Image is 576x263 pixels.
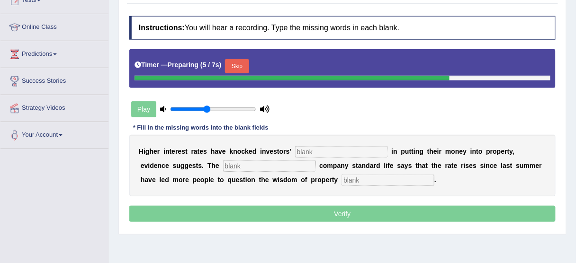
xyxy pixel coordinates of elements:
b: t [356,162,358,169]
b: n [262,148,266,155]
b: e [165,162,169,169]
b: e [197,176,200,184]
b: s [203,148,207,155]
b: H [139,148,144,155]
b: s [408,162,412,169]
b: Preparing [168,61,198,69]
b: p [486,148,491,155]
b: e [178,148,182,155]
b: l [208,176,210,184]
b: g [145,148,150,155]
b: t [332,176,334,184]
b: o [493,148,497,155]
b: n [252,176,256,184]
b: t [416,162,418,169]
b: o [288,176,292,184]
b: a [422,162,426,169]
b: k [230,148,234,155]
b: n [165,148,170,155]
input: blank [223,160,316,172]
b: l [501,162,503,169]
b: g [180,162,185,169]
b: i [278,176,280,184]
b: t [412,148,414,155]
b: t [218,176,220,184]
b: e [501,148,505,155]
b: , [513,148,514,155]
b: f [387,162,390,169]
b: r [315,176,317,184]
b: n [158,162,162,169]
b: Instructions: [139,24,185,32]
b: o [237,148,242,155]
b: s [192,162,196,169]
b: e [438,162,441,169]
b: o [323,162,327,169]
b: o [279,148,284,155]
b: h [418,162,422,169]
b: e [236,176,240,184]
b: e [454,162,458,169]
b: t [259,176,261,184]
b: i [260,148,262,155]
b: a [194,148,198,155]
b: u [232,176,236,184]
b: o [247,176,252,184]
b: 5 / 7s [203,61,219,69]
b: t [243,176,245,184]
b: l [384,162,386,169]
b: e [433,148,437,155]
a: Strategy Videos [0,95,108,119]
b: t [185,148,188,155]
b: e [154,162,158,169]
b: v [148,176,152,184]
b: p [333,162,337,169]
b: c [319,162,323,169]
b: o [301,176,306,184]
b: e [494,162,497,169]
b: e [153,148,157,155]
b: r [330,176,332,184]
b: i [148,162,150,169]
b: o [220,176,224,184]
b: y [345,162,349,169]
b: m [327,162,333,169]
b: ) [219,61,222,69]
b: d [366,162,370,169]
b: r [490,148,493,155]
b: o [200,176,205,184]
b: e [459,148,463,155]
b: t [277,148,279,155]
b: p [401,148,405,155]
b: c [490,162,494,169]
b: e [185,176,189,184]
b: r [157,148,160,155]
input: blank [342,175,434,186]
b: k [245,148,249,155]
a: Success Stories [0,68,108,92]
b: n [341,162,345,169]
b: p [193,176,197,184]
b: e [469,162,473,169]
b: i [437,148,439,155]
b: i [386,162,388,169]
b: n [362,162,366,169]
b: o [451,148,456,155]
b: m [291,176,297,184]
a: Online Class [0,14,108,38]
b: t [510,162,513,169]
b: a [503,162,507,169]
b: i [484,162,486,169]
b: h [261,176,266,184]
b: a [144,176,148,184]
b: s [480,162,484,169]
b: u [520,162,524,169]
b: t [432,162,434,169]
input: blank [295,146,388,158]
b: d [150,162,154,169]
b: d [252,148,257,155]
b: r [183,176,185,184]
b: i [464,162,466,169]
b: t [170,148,172,155]
b: h [430,148,434,155]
